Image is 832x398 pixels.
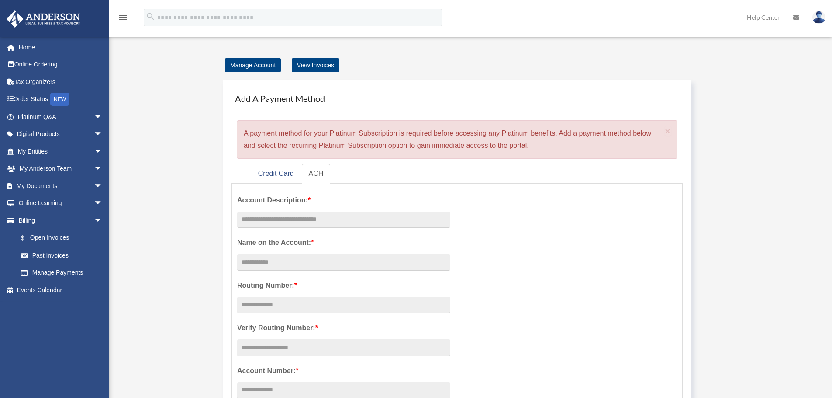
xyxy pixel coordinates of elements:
[225,58,281,72] a: Manage Account
[50,93,69,106] div: NEW
[146,12,155,21] i: search
[6,160,116,178] a: My Anderson Teamarrow_drop_down
[94,177,111,195] span: arrow_drop_down
[237,365,450,377] label: Account Number:
[94,108,111,126] span: arrow_drop_down
[94,143,111,161] span: arrow_drop_down
[237,322,450,334] label: Verify Routing Number:
[231,89,683,108] h4: Add A Payment Method
[6,73,116,91] a: Tax Organizers
[6,195,116,212] a: Online Learningarrow_drop_down
[237,120,677,159] div: A payment method for your Platinum Subscription is required before accessing any Platinum benefit...
[6,56,116,73] a: Online Ordering
[6,212,116,229] a: Billingarrow_drop_down
[812,11,825,24] img: User Pic
[118,12,128,23] i: menu
[6,281,116,299] a: Events Calendar
[292,58,339,72] a: View Invoices
[6,177,116,195] a: My Documentsarrow_drop_down
[12,264,111,282] a: Manage Payments
[665,126,671,136] span: ×
[4,10,83,28] img: Anderson Advisors Platinum Portal
[94,212,111,230] span: arrow_drop_down
[302,164,331,184] a: ACH
[237,194,450,206] label: Account Description:
[6,143,116,160] a: My Entitiesarrow_drop_down
[6,91,116,108] a: Order StatusNEW
[6,126,116,143] a: Digital Productsarrow_drop_down
[251,164,301,184] a: Credit Card
[94,160,111,178] span: arrow_drop_down
[94,126,111,143] span: arrow_drop_down
[12,247,116,264] a: Past Invoices
[12,229,116,247] a: $Open Invoices
[26,233,30,244] span: $
[237,279,450,292] label: Routing Number:
[665,126,671,136] button: Close
[6,38,116,56] a: Home
[94,195,111,213] span: arrow_drop_down
[6,108,116,126] a: Platinum Q&Aarrow_drop_down
[118,15,128,23] a: menu
[237,237,450,249] label: Name on the Account:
